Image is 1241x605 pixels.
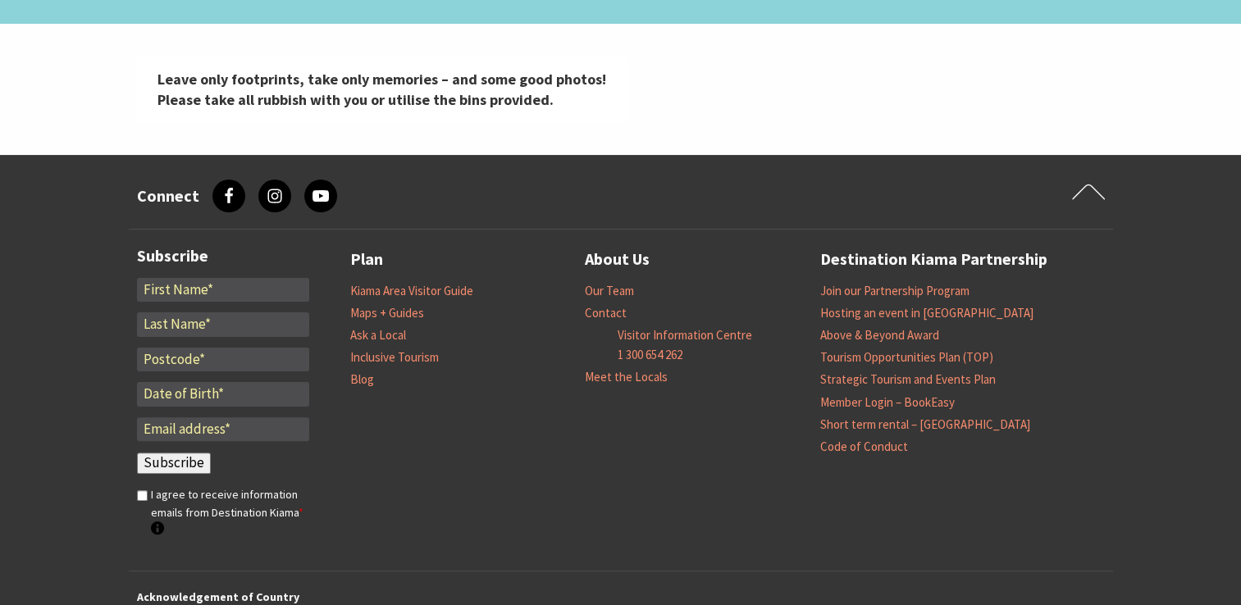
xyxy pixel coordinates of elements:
[585,246,650,273] a: About Us
[585,305,627,321] a: Contact
[350,371,374,388] a: Blog
[151,485,309,540] label: I agree to receive information emails from Destination Kiama
[137,417,309,442] input: Email address*
[820,416,1030,455] a: Short term rental – [GEOGRAPHIC_DATA] Code of Conduct
[618,347,682,363] a: 1 300 654 262
[585,283,634,299] a: Our Team
[137,186,199,206] h3: Connect
[820,349,993,366] a: Tourism Opportunities Plan (TOP)
[350,283,473,299] a: Kiama Area Visitor Guide
[820,371,996,388] a: Strategic Tourism and Events Plan
[618,327,752,343] a: Visitor Information Centre
[137,348,309,372] input: Postcode*
[820,283,970,299] a: Join our Partnership Program
[157,69,606,108] strong: Leave only footprints, take only memories – and some good photos! Please take all rubbish with yo...
[137,278,309,302] input: First Name*
[820,305,1033,321] a: Hosting an event in [GEOGRAPHIC_DATA]
[350,349,439,366] a: Inclusive Tourism
[820,394,955,411] a: Member Login – BookEasy
[137,453,211,474] input: Subscribe
[137,382,309,407] input: Date of Birth*
[585,369,668,385] a: Meet the Locals
[820,246,1047,273] a: Destination Kiama Partnership
[137,589,299,604] strong: Acknowledgement of Country
[820,327,939,343] a: Above & Beyond Award
[137,312,309,337] input: Last Name*
[137,246,309,266] h3: Subscribe
[350,305,424,321] a: Maps + Guides
[350,246,383,273] a: Plan
[350,327,406,343] a: Ask a Local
